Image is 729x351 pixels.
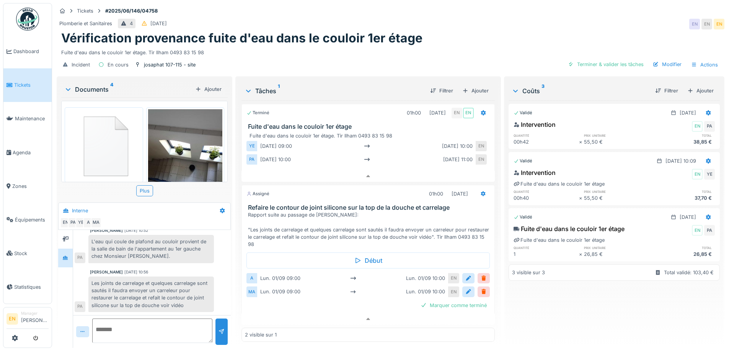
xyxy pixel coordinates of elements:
[704,169,715,180] div: YE
[514,120,556,129] div: Intervention
[59,20,112,27] div: Plomberie et Sanitaires
[77,7,93,15] div: Tickets
[246,273,257,283] div: A
[14,283,49,291] span: Statistiques
[664,269,714,276] div: Total validé: 103,40 €
[246,191,269,197] div: Assigné
[250,132,489,139] div: Fuite d'eau dans le couloir 1er étage. Tir Ilham 0493 83 15 98
[13,48,49,55] span: Dashboard
[680,214,696,221] div: [DATE]
[427,86,456,96] div: Filtrer
[246,141,257,151] div: YE
[61,31,422,45] h1: Vérification provenance fuite d'eau dans le couloir 1er étage
[88,277,214,312] div: Les joints de carrelage et quelques carrelage sont sautés il faudra envoyer un carreleur pour res...
[13,149,49,156] span: Agenda
[692,121,703,132] div: EN
[692,169,703,180] div: EN
[21,311,49,327] li: [PERSON_NAME]
[652,86,681,96] div: Filtrer
[448,286,459,297] div: EN
[689,19,700,29] div: EN
[514,224,625,233] div: Fuite d'eau dans le couloir 1er étage
[650,59,685,70] div: Modifier
[514,180,605,188] div: Fuite d'eau dans le couloir 1er étage
[512,269,545,276] div: 3 visible sur 3
[75,252,85,263] div: PA
[514,245,579,250] h6: quantité
[680,109,696,116] div: [DATE]
[514,214,532,220] div: Validé
[246,110,269,116] div: Terminé
[665,157,696,165] div: [DATE] 10:09
[649,251,715,258] div: 26,85 €
[257,286,448,297] div: lun. 01/09 09:00 lun. 01/09 10:00
[7,313,18,325] li: EN
[90,269,123,275] div: [PERSON_NAME]
[452,190,468,197] div: [DATE]
[246,286,257,297] div: MA
[649,194,715,202] div: 37,70 €
[684,86,717,96] div: Ajouter
[514,251,579,258] div: 1
[429,109,446,116] div: [DATE]
[246,154,257,165] div: PA
[649,133,715,138] h6: total
[61,46,720,56] div: Fuite d'eau dans le couloir 1er étage. Tir Ilham 0493 83 15 98
[541,86,545,95] sup: 3
[14,250,49,257] span: Stock
[108,61,129,68] div: En cours
[75,301,85,312] div: PA
[584,189,649,194] h6: prix unitaire
[649,189,715,194] h6: total
[584,245,649,250] h6: prix unitaire
[3,68,52,102] a: Tickets
[579,194,584,202] div: ×
[514,138,579,146] div: 00h42
[584,133,649,138] h6: prix unitaire
[21,311,49,316] div: Manager
[246,252,489,269] div: Début
[144,61,196,68] div: josaphat 107-115 - site
[16,8,39,31] img: Badge_color-CXgf-gQk.svg
[245,331,277,338] div: 2 visible sur 1
[150,20,167,27] div: [DATE]
[90,228,123,233] div: [PERSON_NAME]
[407,109,421,116] div: 01h00
[579,251,584,258] div: ×
[64,85,192,94] div: Documents
[514,133,579,138] h6: quantité
[245,86,424,95] div: Tâches
[514,189,579,194] h6: quantité
[3,203,52,236] a: Équipements
[476,141,487,151] div: EN
[91,217,101,228] div: MA
[257,154,476,165] div: [DATE] 10:00 [DATE] 11:00
[124,228,148,233] div: [DATE] 10:52
[579,138,584,146] div: ×
[514,168,556,177] div: Intervention
[60,217,71,228] div: EN
[704,121,715,132] div: PA
[429,190,443,197] div: 01h00
[7,311,49,329] a: EN Manager[PERSON_NAME]
[3,136,52,169] a: Agenda
[512,86,649,95] div: Coûts
[102,7,161,15] strong: #2025/06/146/04758
[514,236,605,244] div: Fuite d'eau dans le couloir 1er étage
[72,207,88,214] div: Interne
[714,19,724,29] div: EN
[257,273,448,283] div: lun. 01/09 09:00 lun. 01/09 10:00
[514,110,532,116] div: Validé
[83,217,94,228] div: A
[248,211,491,248] div: Rapport suite au passage de [PERSON_NAME]: "Les joints de carrelage et quelques carrelage sont sa...
[584,251,649,258] div: 26,85 €
[278,86,280,95] sup: 1
[124,269,148,275] div: [DATE] 10:56
[3,35,52,68] a: Dashboard
[701,19,712,29] div: EN
[3,102,52,136] a: Maintenance
[248,123,491,130] h3: Fuite d'eau dans le couloir 1er étage
[704,225,715,236] div: PA
[148,109,223,208] img: xfmnegxelkrd862xded8t2raa9y3
[584,138,649,146] div: 55,50 €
